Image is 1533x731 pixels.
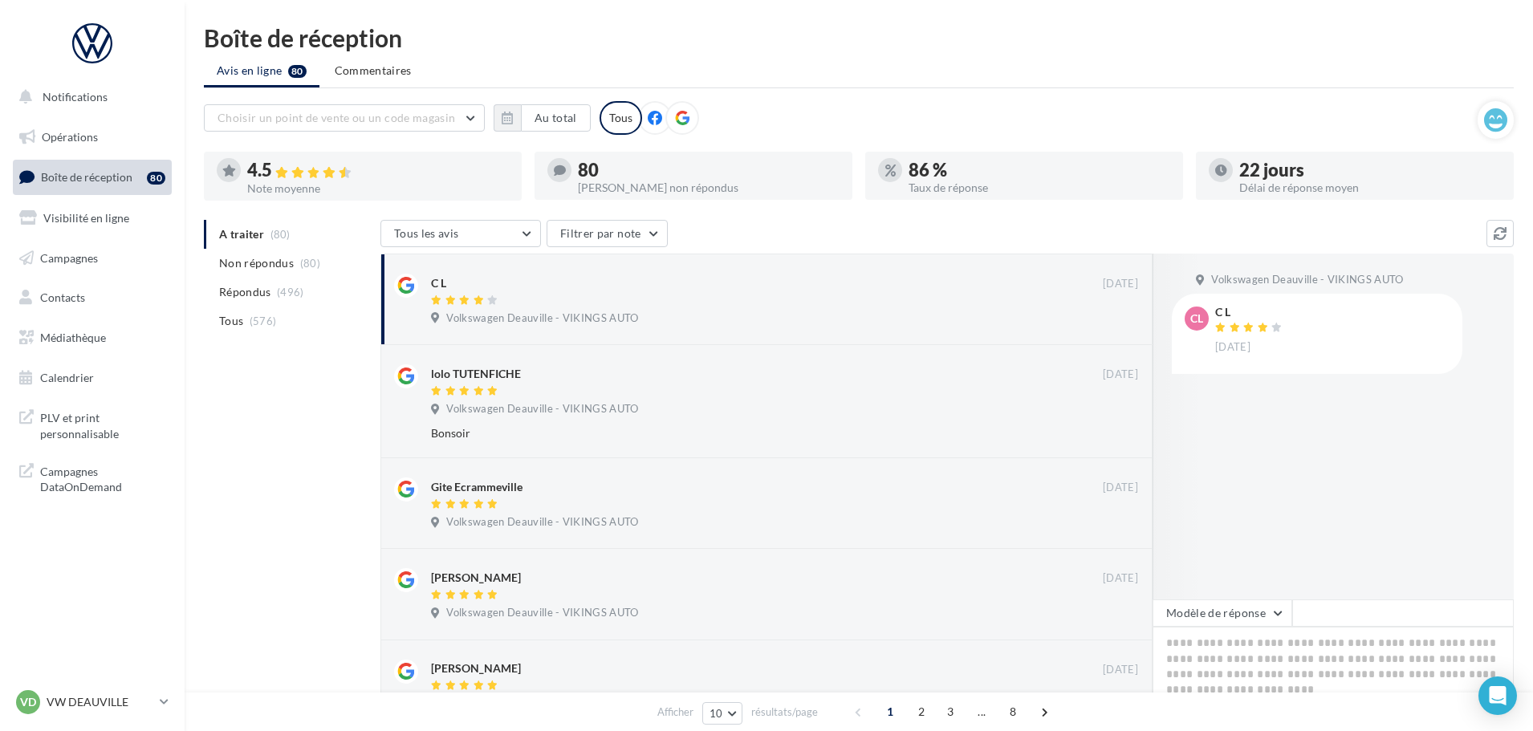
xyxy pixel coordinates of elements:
[204,26,1514,50] div: Boîte de réception
[969,699,994,725] span: ...
[494,104,591,132] button: Au total
[1103,663,1138,677] span: [DATE]
[40,407,165,441] span: PLV et print personnalisable
[1103,368,1138,382] span: [DATE]
[431,570,521,586] div: [PERSON_NAME]
[147,172,165,185] div: 80
[521,104,591,132] button: Au total
[10,281,175,315] a: Contacts
[219,255,294,271] span: Non répondus
[702,702,743,725] button: 10
[218,111,455,124] span: Choisir un point de vente ou un code magasin
[43,90,108,104] span: Notifications
[10,400,175,448] a: PLV et print personnalisable
[431,425,1034,441] div: Bonsoir
[42,130,98,144] span: Opérations
[219,313,243,329] span: Tous
[1103,571,1138,586] span: [DATE]
[1239,161,1501,179] div: 22 jours
[1103,277,1138,291] span: [DATE]
[431,366,521,382] div: lolo TUTENFICHE
[204,104,485,132] button: Choisir un point de vente ou un code magasin
[909,161,1170,179] div: 86 %
[909,182,1170,193] div: Taux de réponse
[431,660,521,676] div: [PERSON_NAME]
[10,361,175,395] a: Calendrier
[277,286,304,298] span: (496)
[446,606,638,620] span: Volkswagen Deauville - VIKINGS AUTO
[710,707,723,720] span: 10
[10,160,175,194] a: Boîte de réception80
[1190,311,1203,327] span: CL
[751,705,818,720] span: résultats/page
[10,80,169,114] button: Notifications
[40,461,165,495] span: Campagnes DataOnDemand
[394,226,459,240] span: Tous les avis
[446,515,638,530] span: Volkswagen Deauville - VIKINGS AUTO
[43,211,129,225] span: Visibilité en ligne
[247,183,509,194] div: Note moyenne
[300,257,320,270] span: (80)
[547,220,668,247] button: Filtrer par note
[578,182,840,193] div: [PERSON_NAME] non répondus
[431,479,523,495] div: Gite Ecrammeville
[10,242,175,275] a: Campagnes
[47,694,153,710] p: VW DEAUVILLE
[10,120,175,154] a: Opérations
[40,290,85,304] span: Contacts
[431,275,446,291] div: C L
[10,321,175,355] a: Médiathèque
[446,311,638,326] span: Volkswagen Deauville - VIKINGS AUTO
[41,170,132,184] span: Boîte de réception
[657,705,693,720] span: Afficher
[578,161,840,179] div: 80
[219,284,271,300] span: Répondus
[1215,340,1250,355] span: [DATE]
[10,201,175,235] a: Visibilité en ligne
[40,371,94,384] span: Calendrier
[877,699,903,725] span: 1
[446,402,638,416] span: Volkswagen Deauville - VIKINGS AUTO
[335,63,412,79] span: Commentaires
[1215,307,1286,318] div: C L
[1478,676,1517,715] div: Open Intercom Messenger
[1211,273,1403,287] span: Volkswagen Deauville - VIKINGS AUTO
[247,161,509,180] div: 4.5
[1239,182,1501,193] div: Délai de réponse moyen
[1153,599,1292,627] button: Modèle de réponse
[20,694,36,710] span: VD
[380,220,541,247] button: Tous les avis
[10,454,175,502] a: Campagnes DataOnDemand
[13,687,172,717] a: VD VW DEAUVILLE
[1000,699,1026,725] span: 8
[250,315,277,327] span: (576)
[937,699,963,725] span: 3
[909,699,934,725] span: 2
[600,101,642,135] div: Tous
[40,250,98,264] span: Campagnes
[40,331,106,344] span: Médiathèque
[1103,481,1138,495] span: [DATE]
